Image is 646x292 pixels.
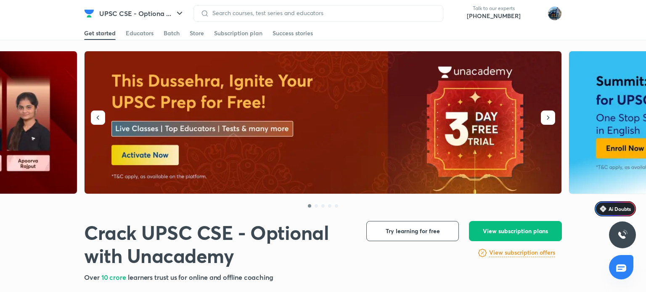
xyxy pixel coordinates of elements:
[450,5,467,22] img: call-us
[527,7,541,20] img: avatar
[84,26,116,40] a: Get started
[126,26,154,40] a: Educators
[600,205,606,212] img: Icon
[190,26,204,40] a: Store
[214,29,262,37] div: Subscription plan
[467,5,521,12] p: Talk to our experts
[94,5,190,22] button: UPSC CSE - Optiona ...
[489,248,555,257] h6: View subscription offers
[84,221,353,268] h1: Crack UPSC CSE - Optional with Unacademy
[214,26,262,40] a: Subscription plan
[467,12,521,20] a: [PHONE_NUMBER]
[548,6,562,21] img: I A S babu
[273,29,313,37] div: Success stories
[128,273,273,281] span: learners trust us for online and offline coaching
[469,221,562,241] button: View subscription plans
[483,227,548,235] span: View subscription plans
[386,227,440,235] span: Try learning for free
[617,230,627,240] img: ttu
[164,26,180,40] a: Batch
[273,26,313,40] a: Success stories
[209,10,436,16] input: Search courses, test series and educators
[164,29,180,37] div: Batch
[595,201,636,216] a: Ai Doubts
[489,248,555,258] a: View subscription offers
[84,273,101,281] span: Over
[366,221,459,241] button: Try learning for free
[126,29,154,37] div: Educators
[190,29,204,37] div: Store
[84,8,94,18] img: Company Logo
[609,205,631,212] span: Ai Doubts
[101,273,128,281] span: 10 crore
[84,29,116,37] div: Get started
